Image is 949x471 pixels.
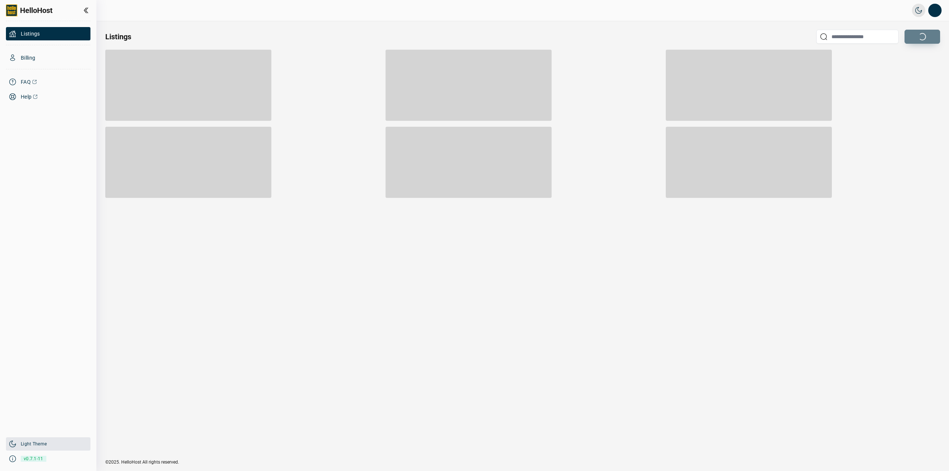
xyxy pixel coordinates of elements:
span: v0.7.1-11 [21,453,46,464]
span: Listings [21,30,40,37]
a: FAQ [6,75,90,89]
span: Billing [21,54,35,62]
a: HelloHost [6,4,53,16]
div: ©2025. HelloHost All rights reserved. [96,459,949,471]
h2: Listings [105,31,131,42]
img: logo-full.png [6,4,18,16]
a: Help [6,90,90,103]
a: Light Theme [21,441,47,447]
span: HelloHost [20,5,53,16]
span: FAQ [21,78,31,86]
span: Help [21,93,32,100]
